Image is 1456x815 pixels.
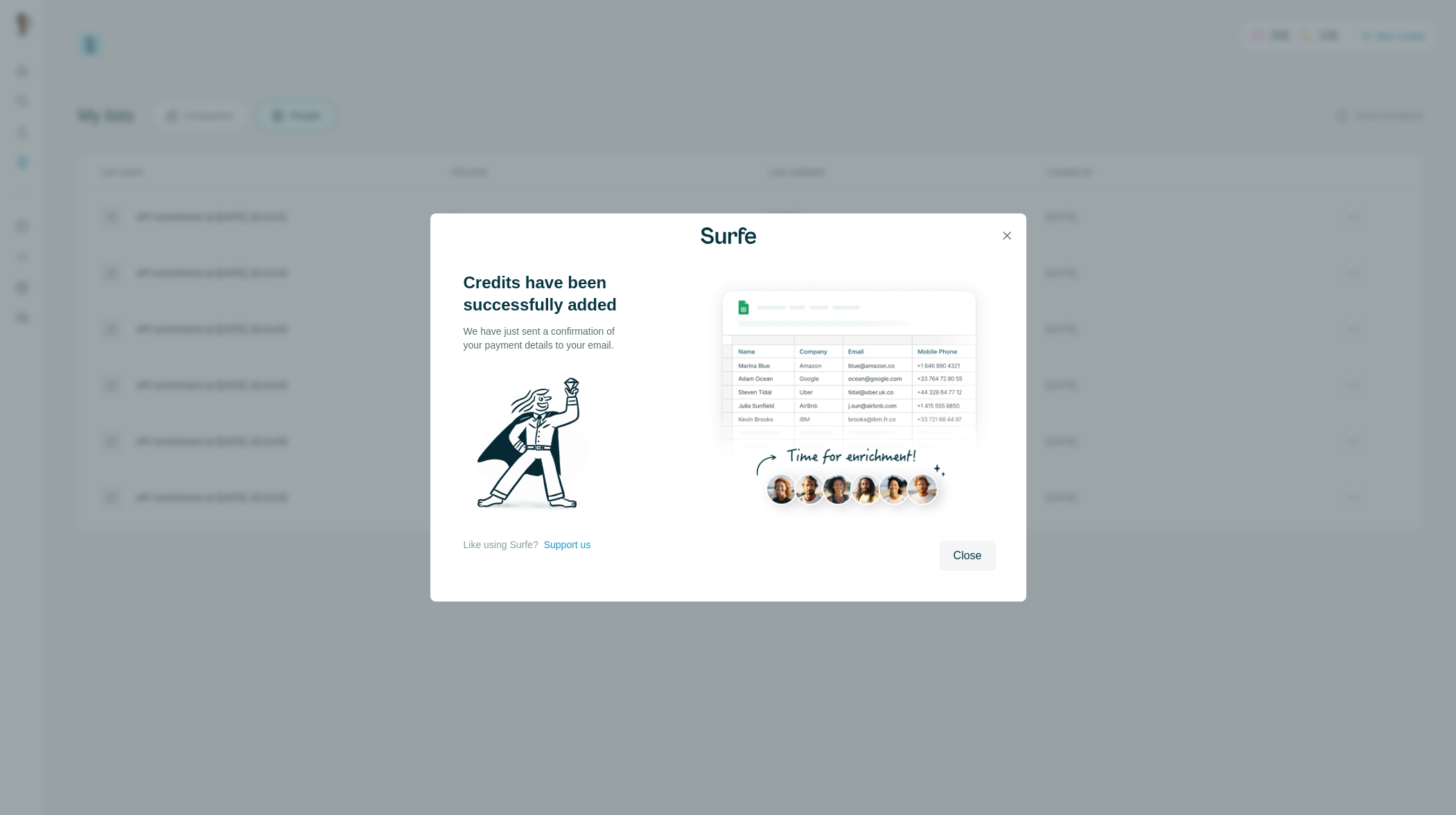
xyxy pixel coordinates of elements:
[464,324,630,352] p: We have just sent a confirmation of your payment details to your email.
[701,227,756,244] img: Surfe Logo
[464,369,608,524] img: Surfe Illustration - Man holding diamond
[464,538,538,552] p: Like using Surfe?
[940,541,996,571] button: Close
[703,272,995,532] img: Enrichment Hub - Sheet Preview
[544,538,591,552] button: Support us
[464,272,630,316] h3: Credits have been successfully added
[954,547,982,564] span: Close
